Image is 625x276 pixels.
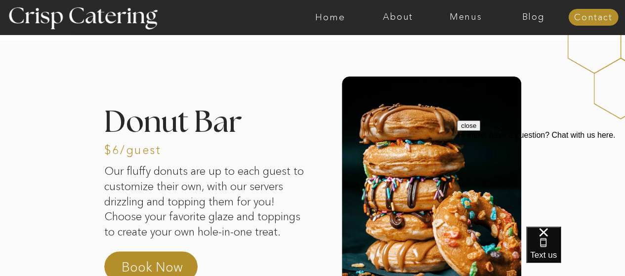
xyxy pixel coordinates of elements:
iframe: podium webchat widget prompt [457,120,625,239]
a: About [364,12,432,22]
a: Contact [568,13,618,23]
a: Blog [500,12,567,22]
iframe: podium webchat widget bubble [526,227,625,276]
a: Home [296,12,364,22]
a: Menus [432,12,500,22]
h3: $6/guest [104,144,189,157]
p: Our fluffy donuts are up to each guest to customize their own, with our servers drizzling and top... [104,164,313,241]
h2: Donut Bar [104,108,328,134]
